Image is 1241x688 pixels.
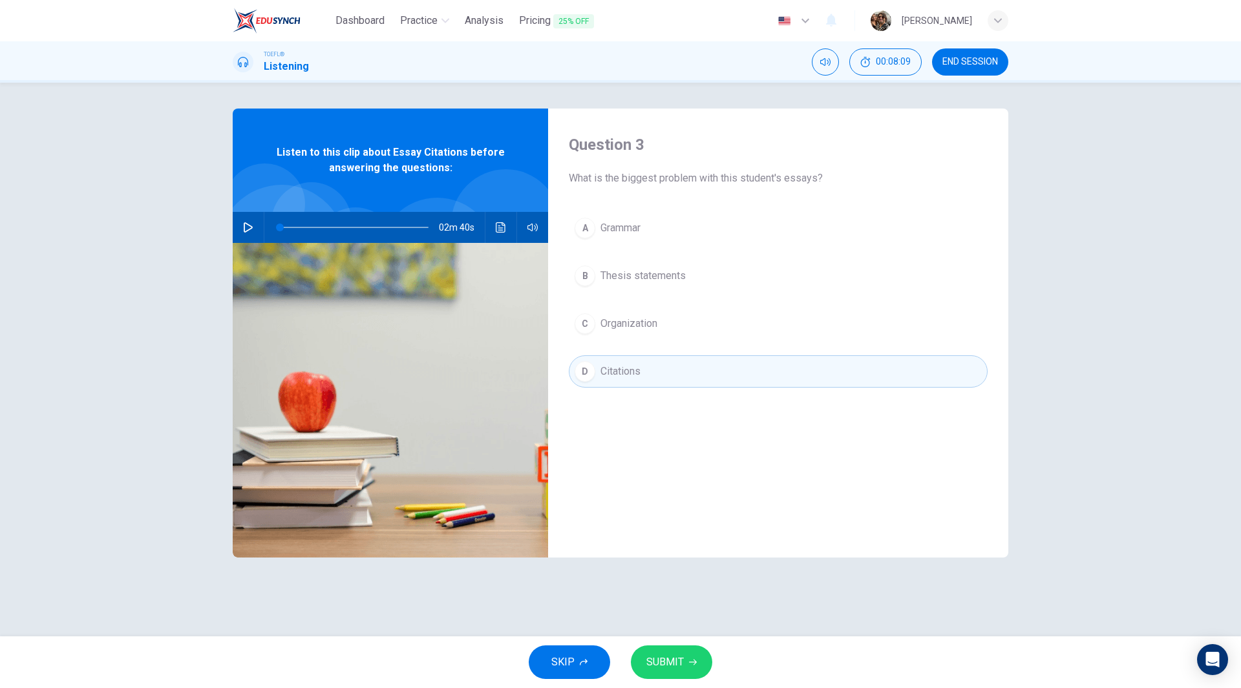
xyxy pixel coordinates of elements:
button: SKIP [529,645,610,679]
span: Practice [400,13,438,28]
img: en [776,16,792,26]
span: TOEFL® [264,50,284,59]
a: Analysis [460,9,509,33]
button: DCitations [569,355,988,388]
div: Hide [849,48,922,76]
img: EduSynch logo [233,8,301,34]
button: 00:08:09 [849,48,922,76]
img: Profile picture [871,10,891,31]
span: Pricing [519,13,594,29]
span: Listen to this clip about Essay Citations before answering the questions: [275,145,506,176]
span: Organization [600,316,657,331]
span: Citations [600,364,641,379]
button: Pricing25% OFF [514,9,599,33]
a: EduSynch logo [233,8,330,34]
span: Grammar [600,220,641,236]
img: Listen to this clip about Essay Citations before answering the questions: [233,243,548,558]
span: SKIP [551,653,575,671]
button: END SESSION [932,48,1008,76]
div: B [575,266,595,286]
div: Mute [812,48,839,76]
button: Dashboard [330,9,390,32]
span: END SESSION [942,57,998,67]
h1: Listening [264,59,309,74]
div: [PERSON_NAME] [902,13,972,28]
a: Dashboard [330,9,390,33]
h4: Question 3 [569,134,988,155]
button: Practice [395,9,454,32]
span: What is the biggest problem with this student's essays? [569,171,988,186]
div: C [575,313,595,334]
span: 02m 40s [439,212,485,243]
div: D [575,361,595,382]
span: 25% OFF [553,14,594,28]
button: AGrammar [569,212,988,244]
button: COrganization [569,308,988,340]
span: Dashboard [335,13,385,28]
span: Thesis statements [600,268,686,284]
span: SUBMIT [646,653,684,671]
button: Analysis [460,9,509,32]
div: A [575,218,595,238]
button: SUBMIT [631,645,712,679]
span: 00:08:09 [876,57,911,67]
button: Click to see the audio transcription [491,212,511,243]
button: BThesis statements [569,260,988,292]
div: Open Intercom Messenger [1197,644,1228,675]
span: Analysis [465,13,504,28]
